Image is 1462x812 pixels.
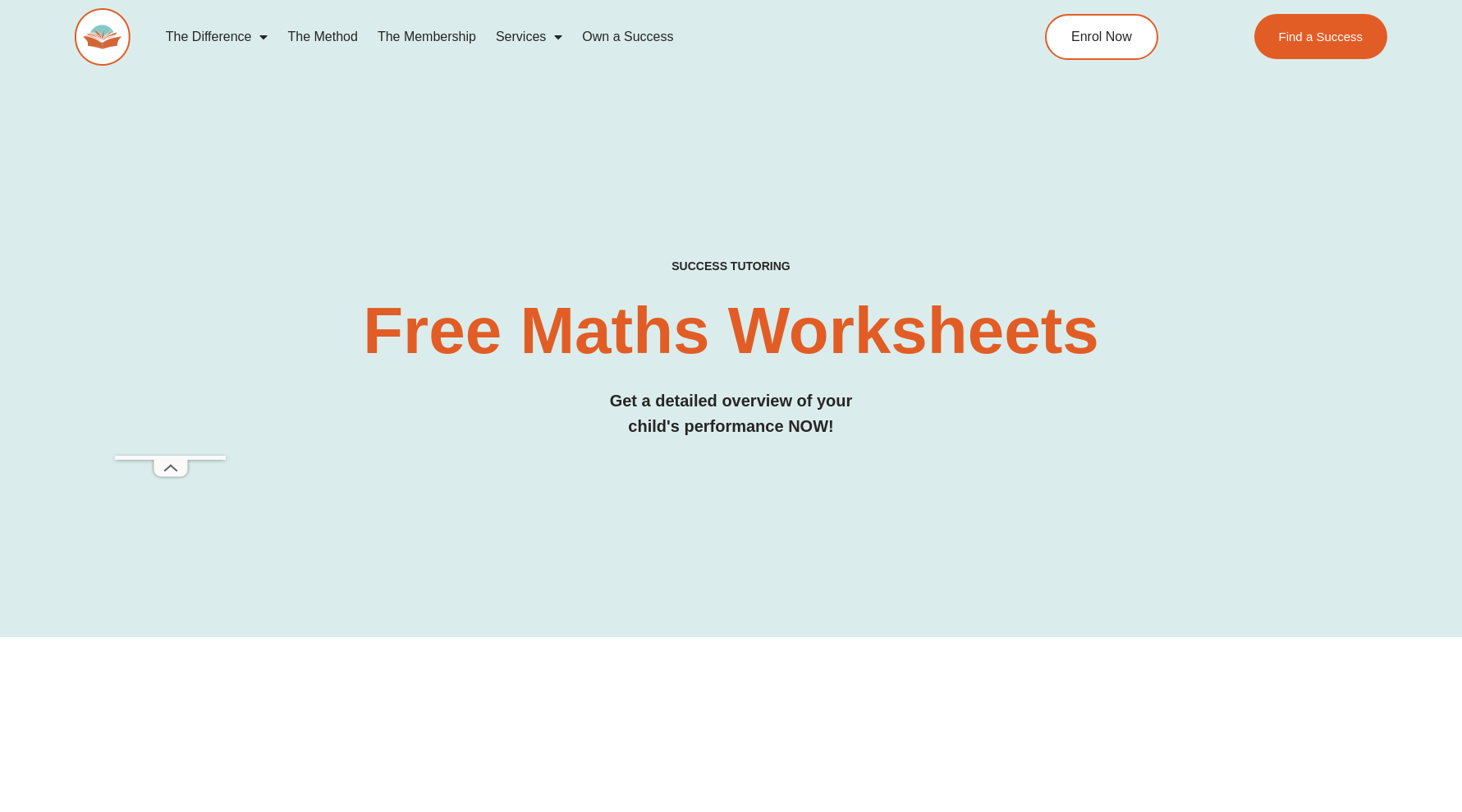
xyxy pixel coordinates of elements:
[156,18,970,56] nav: Menu
[156,18,278,56] a: The Difference
[1071,30,1132,44] span: Enrol Now
[75,298,1388,364] h2: Free Maths Worksheets​
[75,388,1388,439] h3: Get a detailed overview of your child's performance NOW!
[486,18,572,56] a: Services
[277,18,367,56] a: The Method
[572,18,683,56] a: Own a Success
[75,259,1388,273] h4: SUCCESS TUTORING​
[1045,14,1158,60] a: Enrol Now
[1254,14,1388,59] a: Find a Success
[1189,626,1462,812] iframe: Chat Widget
[1279,30,1363,43] span: Find a Success
[368,18,486,56] a: The Membership
[115,40,226,456] iframe: Advertisement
